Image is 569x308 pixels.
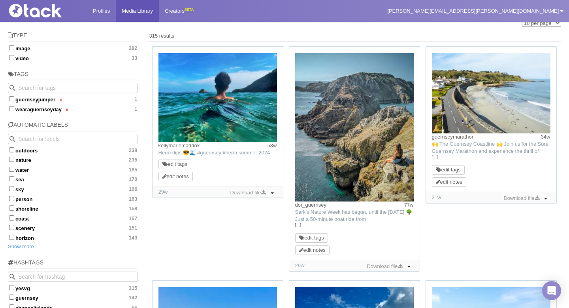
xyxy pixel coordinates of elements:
[8,224,138,232] label: scenery
[158,150,270,156] span: Herm dips 😎🌊 #guernsey #herm summer 2024
[9,225,14,230] input: scenery151
[9,157,14,162] input: nature235
[9,136,15,142] svg: Search
[299,235,324,241] a: edit tags
[8,146,138,154] label: outdoors
[9,167,14,172] input: water185
[9,85,15,91] svg: Search
[129,225,138,231] span: 151
[295,262,305,268] time: Added: 04/03/2025, 16:36:50
[8,54,138,62] label: video
[6,4,85,17] img: Tack
[134,96,137,103] span: 1
[436,167,461,173] a: edit tags
[8,71,138,80] h5: Tags
[432,134,475,140] a: guernseymarathon
[162,161,187,167] a: edit tags
[541,133,550,141] time: Posted: 29/01/2025, 10:00:44
[436,179,462,185] a: edit notes
[8,95,138,103] label: guernseyjumper
[8,32,138,42] h5: Type
[299,247,326,253] a: edit notes
[129,205,138,212] span: 158
[9,285,14,290] input: yesvg315
[8,204,138,212] label: shoreline
[129,167,138,173] span: 185
[129,147,138,154] span: 238
[295,222,414,229] a: […]
[8,134,18,144] button: Search
[8,234,138,241] label: horizon
[365,262,404,271] a: Download file
[9,96,14,101] input: guernseyjumperx 1
[129,235,138,241] span: 143
[129,45,138,51] span: 282
[8,156,138,164] label: nature
[295,202,327,208] a: dor_guernsey
[9,55,14,60] input: video33
[8,165,138,173] label: water
[129,196,138,202] span: 163
[8,214,138,222] label: coast
[542,281,561,300] div: Open Intercom Messenger
[432,53,550,133] img: Image may contain: nature, outdoors, sea, water, road, shoreline, coast, person, car, transportat...
[9,274,15,279] svg: Search
[9,235,14,240] input: horizon143
[9,196,14,201] input: person163
[129,157,138,163] span: 235
[432,194,441,200] time: Added: 18/02/2025, 11:05:11
[9,205,14,211] input: shoreline158
[9,215,14,221] input: coast157
[8,185,138,193] label: sky
[9,45,14,50] input: image282
[8,44,138,52] label: image
[185,6,194,14] div: BETA
[8,195,138,203] label: person
[9,147,14,152] input: outdoors238
[9,176,14,181] input: sea170
[8,122,138,131] h5: Automatic Labels
[129,215,138,222] span: 157
[8,134,138,144] input: Search for labels
[8,83,138,93] input: Search for tags
[9,295,14,300] input: guernsey142
[8,272,18,282] button: Search
[132,55,137,61] span: 33
[149,32,561,40] div: 315 results
[129,295,138,301] span: 142
[432,141,550,211] span: 🙌 The Guernsey Coastline 🙌 Join us for the Sure Guernsey Marathon and experience the thrill of pu...
[66,106,68,112] a: x
[501,194,541,203] a: Download file
[295,209,413,265] span: Sark’s Nature Week has begun, until the [DATE] 🌳 Just a 50-minute boat ride from [GEOGRAPHIC_DATA...
[134,106,137,112] span: 1
[158,53,277,142] img: Image may contain: leisure activities, person, sport, swimming, water, water sports, outdoors, ba...
[59,97,62,103] a: x
[9,106,14,111] input: wearaguernseydayx 1
[8,272,138,282] input: Search for hashtag
[158,143,200,148] a: kellymariemaddox
[228,188,268,197] a: Download file
[295,53,414,202] img: Image may contain: rock, cliff, nature, outdoors, sea, water, female, girl, person, teen, promont...
[129,186,138,192] span: 166
[8,293,138,301] label: guernsey
[8,83,18,93] button: Search
[9,186,14,191] input: sky166
[268,142,277,149] time: Posted: 20/09/2024, 21:45:03
[162,173,189,179] a: edit notes
[432,154,550,161] a: […]
[158,189,168,195] time: Added: 04/03/2025, 18:35:48
[404,202,414,209] time: Posted: 02/04/2024, 17:30:34
[8,175,138,183] label: sea
[129,285,138,291] span: 315
[8,243,34,249] a: Show more
[8,260,138,269] h5: Hashtags
[8,284,138,292] label: yesvg
[8,105,138,113] label: wearaguernseyday
[129,176,138,183] span: 170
